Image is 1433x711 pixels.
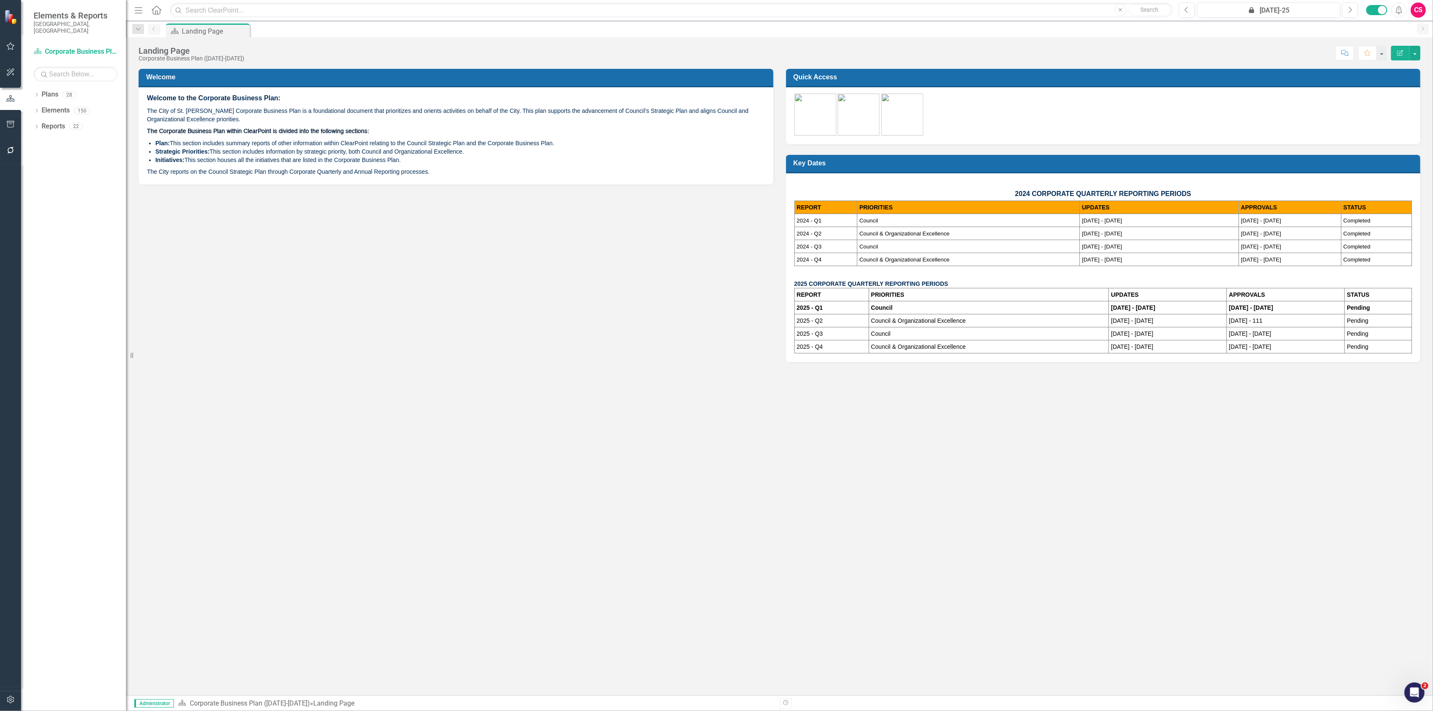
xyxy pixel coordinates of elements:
span: [DATE] - [DATE] [1082,217,1122,224]
a: Plans [42,90,58,99]
strong: [DATE] - [DATE] [1111,304,1155,311]
span: Completed [1344,230,1370,237]
img: CBP-green%20v2.png [794,94,836,136]
td: Pending [1344,314,1412,327]
td: Council & Organizational Excellence [869,340,1109,353]
td: 2025 - Q3 [794,327,869,340]
strong: 2025 - Q1 [797,304,823,311]
span: Council [859,217,878,224]
span: Council & Organizational Excellence [859,256,950,263]
span: 2024 - Q1 [797,217,822,224]
h3: Welcome [146,73,769,81]
span: [DATE] - [DATE] [1241,230,1281,237]
h3: Key Dates [794,159,1416,167]
span: [DATE] - [DATE] [1082,256,1122,263]
th: UPDATES [1080,201,1239,214]
strong: [DATE] - [DATE] [1229,304,1273,311]
span: 2 [1422,682,1428,689]
span: 2024 - Q3 [797,243,822,250]
div: Corporate Business Plan ([DATE]-[DATE]) [139,55,244,62]
th: UPDATES [1109,288,1227,301]
div: » [178,699,773,708]
strong: 2025 CORPORATE QUARTERLY REPORTING PERIODS [794,280,948,287]
li: This section houses all the initiatives that are listed in the Corporate Business Plan. [155,156,765,164]
input: Search ClearPoint... [170,3,1173,18]
img: ClearPoint Strategy [4,10,19,24]
span: [DATE] - [DATE] [1241,256,1281,263]
span: Administrator [134,699,174,708]
th: APPROVALS [1227,288,1345,301]
strong: Strategic Priorities [155,148,208,155]
span: Completed [1344,243,1370,250]
strong: Council [871,304,893,311]
strong: : [208,148,210,155]
div: Landing Page [139,46,244,55]
a: Corporate Business Plan ([DATE]-[DATE]) [190,699,310,707]
td: Council & Organizational Excellence [869,314,1109,327]
a: Elements [42,106,70,115]
th: PRIORITIES [869,288,1109,301]
td: [DATE] - [DATE] [1109,314,1227,327]
td: [DATE] - [DATE] [1227,327,1345,340]
span: [DATE] - [DATE] [1082,243,1122,250]
span: [DATE] - [DATE] [1241,243,1281,250]
span: Completed [1344,256,1370,263]
td: [DATE] - [DATE] [1109,327,1227,340]
td: 2025 - Q4 [794,340,869,353]
p: [DATE] - [DATE] [1111,342,1224,351]
li: This section includes summary reports of other information within ClearPoint relating to the Coun... [155,139,765,147]
iframe: Intercom live chat [1404,682,1425,703]
button: Search [1129,4,1171,16]
a: Corporate Business Plan ([DATE]-[DATE]) [34,47,118,57]
span: Completed [1344,217,1370,224]
div: Landing Page [182,26,248,37]
img: Training-green%20v2.png [881,94,923,136]
div: 22 [69,123,83,130]
div: [DATE]-25 [1200,5,1337,16]
strong: Initiatives: [155,157,184,163]
div: 150 [74,107,90,114]
td: 2025 - Q2 [794,314,869,327]
strong: Pending [1347,304,1370,311]
button: [DATE]-25 [1197,3,1340,18]
p: Pending [1347,342,1409,351]
td: Council [869,327,1109,340]
span: Welcome to the Corporate Business Plan: [147,94,280,102]
div: 28 [63,91,76,98]
th: STATUS [1344,288,1412,301]
span: Elements & Reports [34,10,118,21]
small: [GEOGRAPHIC_DATA], [GEOGRAPHIC_DATA] [34,21,118,34]
span: Council [859,243,878,250]
span: 2024 - Q4 [797,256,822,263]
th: PRIORITIES [857,201,1079,214]
span: 2024 - Q2 [797,230,822,237]
p: The City of St. [PERSON_NAME] Corporate Business Plan is a foundational document that prioritizes... [147,105,765,125]
img: Assignments.png [838,94,880,136]
li: This section includes information by strategic priority, both Council and Organizational Excellence. [155,147,765,156]
span: [DATE] - [DATE] [1082,230,1122,237]
strong: Plan: [155,140,170,146]
td: [DATE] - [DATE] [1227,340,1345,353]
span: Search [1140,6,1158,13]
td: Pending [1344,327,1412,340]
h3: Quick Access [794,73,1416,81]
span: 2024 CORPORATE QUARTERLY REPORTING PERIODS [1015,190,1191,197]
th: STATUS [1341,201,1412,214]
th: APPROVALS [1239,201,1341,214]
span: [DATE] - [DATE] [1241,217,1281,224]
button: CS [1411,3,1426,18]
th: REPORT [794,288,869,301]
input: Search Below... [34,67,118,81]
span: Council & Organizational Excellence [859,230,950,237]
td: [DATE] - 111 [1227,314,1345,327]
div: Landing Page [313,699,354,707]
th: REPORT [794,201,857,214]
span: The City reports on the Council Strategic Plan through Corporate Quarterly and Annual Reporting p... [147,168,430,175]
span: The Corporate Business Plan within ClearPoint is divided into the following sections: [147,128,369,134]
a: Reports [42,122,65,131]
